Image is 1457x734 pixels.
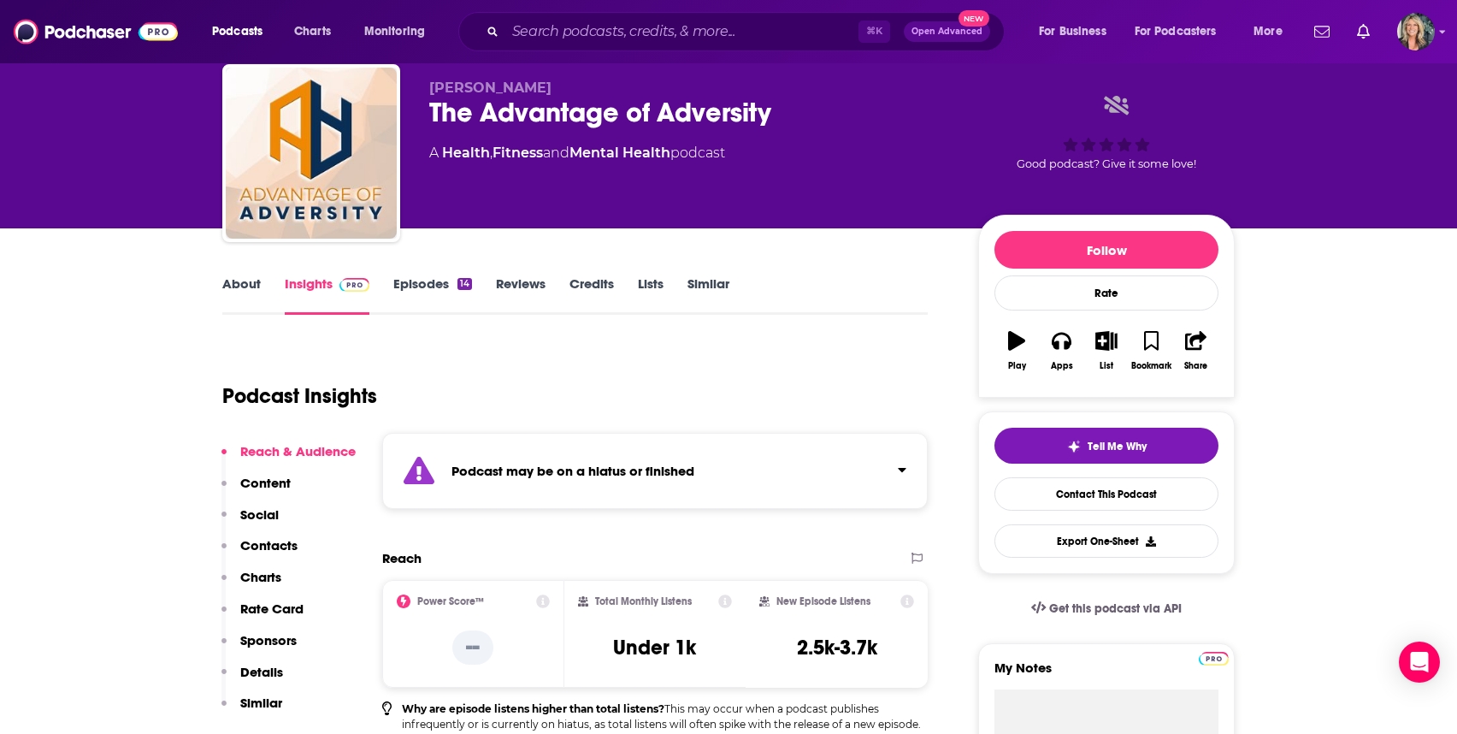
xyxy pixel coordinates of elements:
h1: Podcast Insights [222,383,377,409]
button: Export One-Sheet [994,524,1218,558]
span: Open Advanced [911,27,982,36]
h2: Power Score™ [417,595,484,607]
p: Contacts [240,537,298,553]
a: Mental Health [569,145,670,161]
h2: Reach [382,550,422,566]
img: Podchaser Pro [339,278,369,292]
span: Get this podcast via API [1049,601,1182,616]
button: open menu [1124,18,1242,45]
button: Charts [221,569,281,601]
a: Fitness [493,145,543,161]
div: Play [1008,361,1026,371]
span: , [490,145,493,161]
button: open menu [1242,18,1304,45]
button: Contacts [221,537,298,569]
a: Reviews [496,275,546,315]
span: For Business [1039,20,1106,44]
a: Credits [569,275,614,315]
p: Sponsors [240,632,297,648]
div: Search podcasts, credits, & more... [475,12,1021,51]
button: Reach & Audience [221,443,356,475]
button: List [1084,320,1129,382]
span: New [959,10,989,27]
span: Monitoring [364,20,425,44]
div: List [1100,361,1113,371]
button: Bookmark [1129,320,1173,382]
img: User Profile [1397,13,1435,50]
span: [PERSON_NAME] [429,80,552,96]
section: Click to expand status details [382,433,928,509]
span: Good podcast? Give it some love! [1017,157,1196,170]
div: Share [1184,361,1207,371]
button: Content [221,475,291,506]
strong: Podcast may be on a hiatus or finished [451,463,694,479]
div: Open Intercom Messenger [1399,642,1440,683]
h3: 2.5k-3.7k [797,635,877,660]
div: Rate [994,275,1218,311]
button: Follow [994,231,1218,269]
img: The Advantage of Adversity [226,68,397,239]
b: Why are episode listens higher than total listens? [402,702,664,715]
h2: New Episode Listens [776,595,870,607]
button: Open AdvancedNew [904,21,990,42]
button: open menu [1027,18,1128,45]
p: Social [240,506,279,523]
span: More [1253,20,1283,44]
a: Show notifications dropdown [1350,17,1377,46]
a: Lists [638,275,664,315]
p: Reach & Audience [240,443,356,459]
a: Show notifications dropdown [1307,17,1336,46]
span: Charts [294,20,331,44]
a: Health [442,145,490,161]
button: Play [994,320,1039,382]
button: Share [1174,320,1218,382]
div: 14 [457,278,472,290]
button: open menu [352,18,447,45]
span: For Podcasters [1135,20,1217,44]
a: Charts [283,18,341,45]
button: Rate Card [221,601,304,632]
a: About [222,275,261,315]
img: Podchaser - Follow, Share and Rate Podcasts [14,15,178,48]
p: Rate Card [240,601,304,617]
a: Episodes14 [393,275,472,315]
button: open menu [200,18,285,45]
h2: Total Monthly Listens [595,595,692,607]
span: Logged in as lisa.beech [1397,13,1435,50]
span: and [543,145,569,161]
button: Details [221,664,283,696]
button: Apps [1039,320,1083,382]
div: Bookmark [1131,361,1171,371]
button: Social [221,506,279,538]
div: Good podcast? Give it some love! [978,80,1235,186]
span: Podcasts [212,20,262,44]
button: Show profile menu [1397,13,1435,50]
span: ⌘ K [858,21,890,43]
button: Sponsors [221,632,297,664]
a: InsightsPodchaser Pro [285,275,369,315]
div: A podcast [429,143,725,163]
img: Podchaser Pro [1199,652,1229,666]
a: Contact This Podcast [994,477,1218,511]
a: Pro website [1199,649,1229,666]
p: Similar [240,695,282,711]
p: Charts [240,569,281,585]
button: Similar [221,695,282,726]
span: Tell Me Why [1088,440,1147,453]
input: Search podcasts, credits, & more... [505,18,858,45]
button: tell me why sparkleTell Me Why [994,428,1218,464]
div: Apps [1051,361,1073,371]
a: Get this podcast via API [1018,588,1195,630]
p: Content [240,475,291,491]
a: Similar [687,275,729,315]
label: My Notes [994,660,1218,690]
h3: Under 1k [613,635,696,660]
p: Details [240,664,283,680]
p: -- [452,630,493,665]
img: tell me why sparkle [1067,440,1081,453]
